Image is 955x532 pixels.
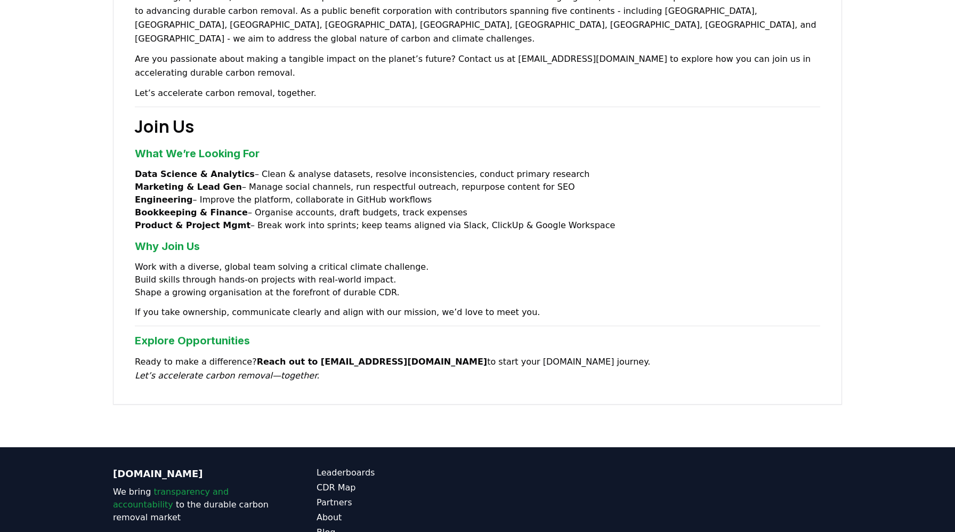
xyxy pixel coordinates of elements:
[317,481,477,494] a: CDR Map
[135,355,820,383] p: Ready to make a difference? to start your [DOMAIN_NAME] journey.
[317,496,477,509] a: Partners
[135,169,255,179] strong: Data Science & Analytics
[135,220,250,230] strong: Product & Project Mgmt
[135,206,820,219] li: – Organise accounts, draft budgets, track expenses
[135,261,820,273] li: Work with a diverse, global team solving a critical climate challenge.
[113,466,274,481] p: [DOMAIN_NAME]
[317,511,477,524] a: About
[257,357,488,367] strong: Reach out to [EMAIL_ADDRESS][DOMAIN_NAME]
[135,181,820,194] li: – Manage social channels, run respectful outreach, repurpose content for SEO
[135,273,820,286] li: Build skills through hands‑on projects with real‑world impact.
[135,195,193,205] strong: Engineering
[135,219,820,232] li: – Break work into sprints; keep teams aligned via Slack, ClickUp & Google Workspace
[135,305,820,319] p: If you take ownership, communicate clearly and align with our mission, we’d love to meet you.
[135,207,248,217] strong: Bookkeeping & Finance
[135,286,820,299] li: Shape a growing organisation at the forefront of durable CDR.
[135,114,820,139] h2: Join Us
[113,487,229,510] span: transparency and accountability
[113,486,274,524] p: We bring to the durable carbon removal market
[135,52,820,80] p: Are you passionate about making a tangible impact on the planet’s future? Contact us at [EMAIL_AD...
[135,194,820,206] li: – Improve the platform, collaborate in GitHub workflows
[317,466,477,479] a: Leaderboards
[135,333,820,349] h3: Explore Opportunities
[135,146,820,162] h3: What We’re Looking For
[135,182,242,192] strong: Marketing & Lead Gen
[135,86,820,100] p: Let’s accelerate carbon removal, together.
[135,238,820,254] h3: Why Join Us
[135,168,820,181] li: – Clean & analyse datasets, resolve inconsistencies, conduct primary research
[135,370,319,381] em: Let’s accelerate carbon removal—together.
